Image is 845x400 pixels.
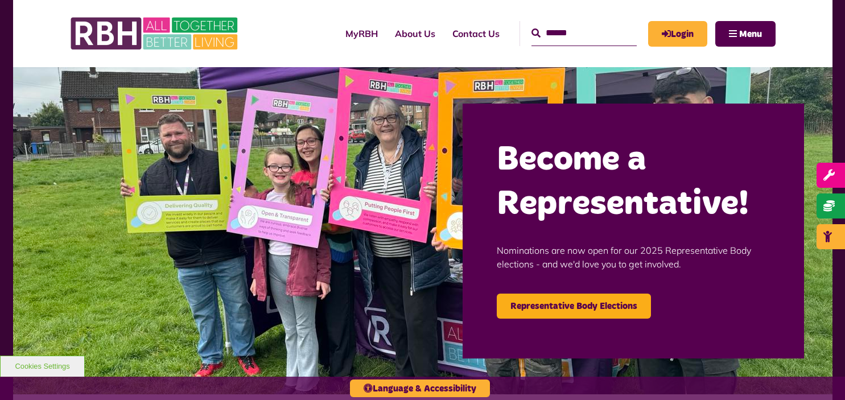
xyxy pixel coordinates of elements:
a: About Us [386,18,444,49]
iframe: Netcall Web Assistant for live chat [794,349,845,400]
a: Contact Us [444,18,508,49]
button: Navigation [715,21,776,47]
p: Nominations are now open for our 2025 Representative Body elections - and we'd love you to get in... [497,226,770,288]
h2: Become a Representative! [497,138,770,226]
a: MyRBH [337,18,386,49]
img: Image (22) [13,67,832,394]
img: RBH [70,11,241,56]
a: Representative Body Elections [497,294,651,319]
a: MyRBH [648,21,707,47]
button: Language & Accessibility [350,380,490,397]
span: Menu [739,30,762,39]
